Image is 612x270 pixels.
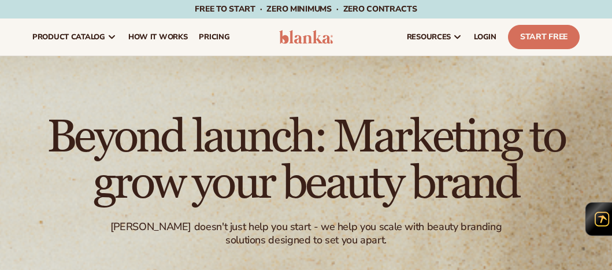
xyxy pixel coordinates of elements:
a: How It Works [123,19,194,56]
span: resources [407,32,451,42]
a: pricing [193,19,235,56]
span: product catalog [32,32,105,42]
a: resources [401,19,468,56]
span: Free to start · ZERO minimums · ZERO contracts [195,3,417,14]
span: How It Works [128,32,188,42]
img: logo [279,30,333,44]
span: LOGIN [474,32,496,42]
a: product catalog [27,19,123,56]
h1: Beyond launch: Marketing to grow your beauty brand [9,114,603,206]
div: [PERSON_NAME] doesn't just help you start - we help you scale with beauty branding solutions desi... [108,220,504,247]
a: Start Free [508,25,580,49]
span: pricing [199,32,229,42]
a: LOGIN [468,19,502,56]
